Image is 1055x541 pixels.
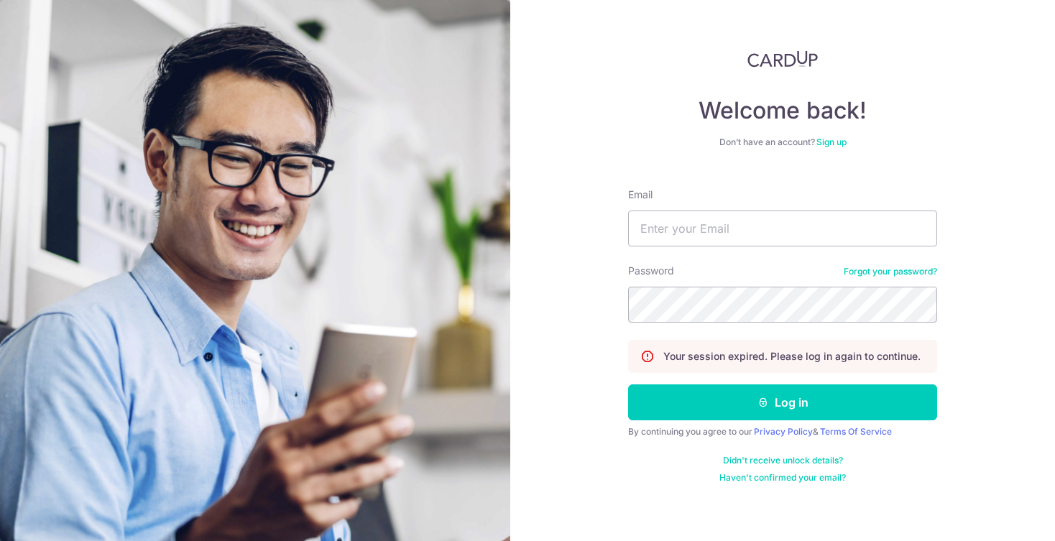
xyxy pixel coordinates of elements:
button: Log in [628,384,937,420]
input: Enter your Email [628,211,937,246]
div: Don’t have an account? [628,137,937,148]
div: By continuing you agree to our & [628,426,937,438]
img: CardUp Logo [747,50,818,68]
a: Didn't receive unlock details? [723,455,843,466]
p: Your session expired. Please log in again to continue. [663,349,921,364]
a: Privacy Policy [754,426,813,437]
a: Forgot your password? [844,266,937,277]
label: Password [628,264,674,278]
h4: Welcome back! [628,96,937,125]
a: Haven't confirmed your email? [719,472,846,484]
a: Terms Of Service [820,426,892,437]
label: Email [628,188,653,202]
a: Sign up [816,137,847,147]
